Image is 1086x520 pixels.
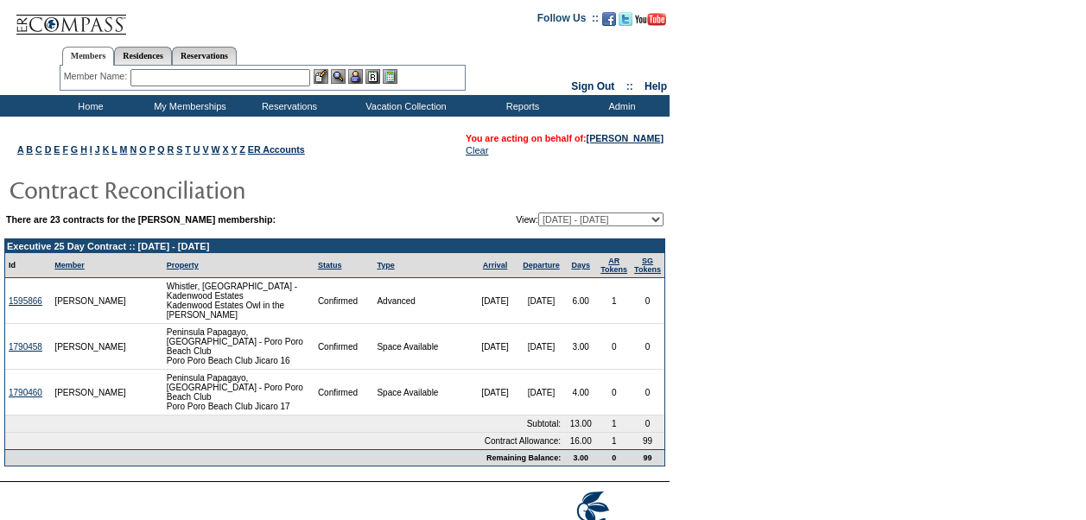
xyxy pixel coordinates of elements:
a: Arrival [483,261,508,270]
a: Property [167,261,199,270]
a: D [45,144,52,155]
td: Confirmed [314,370,374,415]
a: E [54,144,60,155]
a: N [130,144,137,155]
img: b_calculator.gif [383,69,397,84]
a: Subscribe to our YouTube Channel [635,17,666,28]
a: ARTokens [600,257,627,274]
td: Remaining Balance: [5,449,564,466]
td: Subtotal: [5,415,564,433]
td: [PERSON_NAME] [51,370,130,415]
a: SGTokens [634,257,661,274]
a: P [149,144,155,155]
a: T [185,144,191,155]
td: Executive 25 Day Contract :: [DATE] - [DATE] [5,239,664,253]
a: G [71,144,78,155]
td: Whistler, [GEOGRAPHIC_DATA] - Kadenwood Estates Kadenwood Estates Owl in the [PERSON_NAME] [163,278,314,324]
td: 99 [631,433,664,449]
td: Reports [471,95,570,117]
td: Reservations [238,95,337,117]
a: ER Accounts [248,144,305,155]
td: Follow Us :: [537,10,599,31]
a: U [194,144,200,155]
td: Confirmed [314,278,374,324]
a: Member [54,261,85,270]
td: Home [39,95,138,117]
a: S [176,144,182,155]
a: Members [62,47,115,66]
a: Reservations [172,47,237,65]
img: Reservations [365,69,380,84]
td: 0 [597,449,631,466]
a: Follow us on Twitter [619,17,632,28]
td: Advanced [373,278,472,324]
td: 0 [631,370,664,415]
td: 0 [597,370,631,415]
a: Become our fan on Facebook [602,17,616,28]
td: 16.00 [564,433,597,449]
img: b_edit.gif [314,69,328,84]
a: Residences [114,47,172,65]
a: O [139,144,146,155]
td: 0 [631,324,664,370]
img: Impersonate [348,69,363,84]
a: X [223,144,229,155]
img: Follow us on Twitter [619,12,632,26]
td: 0 [631,278,664,324]
a: B [26,144,33,155]
a: W [212,144,220,155]
a: K [103,144,110,155]
a: V [202,144,208,155]
td: [PERSON_NAME] [51,324,130,370]
a: J [95,144,100,155]
a: 1790458 [9,342,42,352]
td: 3.00 [564,324,597,370]
td: 3.00 [564,449,597,466]
td: Id [5,253,51,278]
td: 4.00 [564,370,597,415]
a: M [120,144,128,155]
td: 0 [631,415,664,433]
a: H [80,144,87,155]
td: [DATE] [518,370,564,415]
td: 0 [597,324,631,370]
a: 1595866 [9,296,42,306]
td: 1 [597,278,631,324]
td: [PERSON_NAME] [51,278,130,324]
a: Status [318,261,342,270]
td: [DATE] [472,324,518,370]
a: Help [645,80,667,92]
a: C [35,144,42,155]
div: Member Name: [64,69,130,84]
td: [DATE] [472,278,518,324]
a: Departure [523,261,560,270]
td: 99 [631,449,664,466]
a: I [90,144,92,155]
a: L [111,144,117,155]
td: Peninsula Papagayo, [GEOGRAPHIC_DATA] - Poro Poro Beach Club Poro Poro Beach Club Jicaro 17 [163,370,314,415]
img: Subscribe to our YouTube Channel [635,13,666,26]
td: My Memberships [138,95,238,117]
td: [DATE] [518,278,564,324]
span: You are acting on behalf of: [466,133,664,143]
td: Space Available [373,370,472,415]
a: A [17,144,23,155]
a: Y [231,144,237,155]
a: [PERSON_NAME] [587,133,664,143]
a: Sign Out [571,80,614,92]
td: Contract Allowance: [5,433,564,449]
a: Type [377,261,394,270]
td: Admin [570,95,670,117]
td: Peninsula Papagayo, [GEOGRAPHIC_DATA] - Poro Poro Beach Club Poro Poro Beach Club Jicaro 16 [163,324,314,370]
td: 13.00 [564,415,597,433]
a: R [168,144,175,155]
a: Clear [466,145,488,155]
td: Space Available [373,324,472,370]
td: 1 [597,433,631,449]
img: pgTtlContractReconciliation.gif [9,172,354,206]
b: There are 23 contracts for the [PERSON_NAME] membership: [6,214,276,225]
td: [DATE] [518,324,564,370]
td: [DATE] [472,370,518,415]
td: 1 [597,415,631,433]
img: Become our fan on Facebook [602,12,616,26]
